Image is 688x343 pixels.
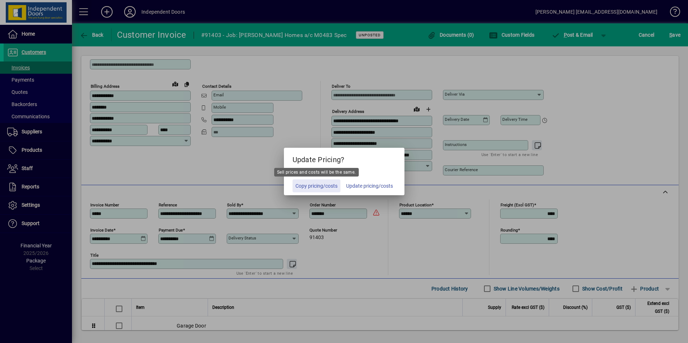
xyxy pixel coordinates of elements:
span: Copy pricing/costs [295,182,338,190]
div: Sell prices and costs will be the same. [274,168,359,177]
h5: Update Pricing? [284,148,404,169]
button: Copy pricing/costs [293,179,340,192]
span: Update pricing/costs [346,182,393,190]
button: Update pricing/costs [343,179,396,192]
